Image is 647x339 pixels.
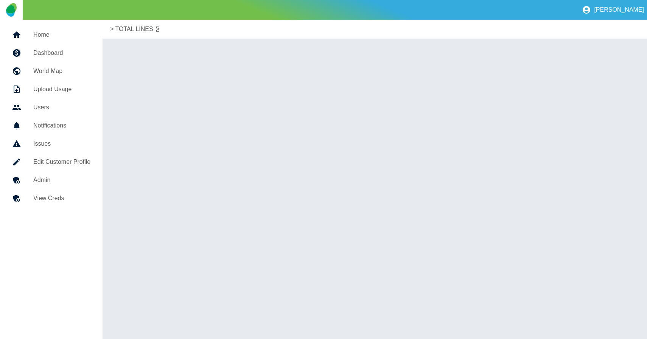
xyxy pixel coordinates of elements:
h5: Issues [33,139,90,148]
h5: World Map [33,67,90,76]
p: > [110,25,114,34]
a: View Creds [6,189,96,207]
img: Logo [6,3,16,17]
h5: Users [33,103,90,112]
a: Home [6,26,96,44]
a: Upload Usage [6,80,96,98]
h5: View Creds [33,194,90,203]
a: World Map [6,62,96,80]
h5: Admin [33,176,90,185]
h5: Home [33,30,90,39]
a: Dashboard [6,44,96,62]
a: Notifications [6,117,96,135]
a: Users [6,98,96,117]
a: Edit Customer Profile [6,153,96,171]
h5: Dashboard [33,48,90,58]
p: [PERSON_NAME] [594,6,644,13]
a: Admin [6,171,96,189]
a: TOTAL LINES [115,25,153,34]
button: [PERSON_NAME] [579,2,647,17]
h5: Edit Customer Profile [33,157,90,166]
a: Issues [6,135,96,153]
h5: Upload Usage [33,85,90,94]
h5: Notifications [33,121,90,130]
